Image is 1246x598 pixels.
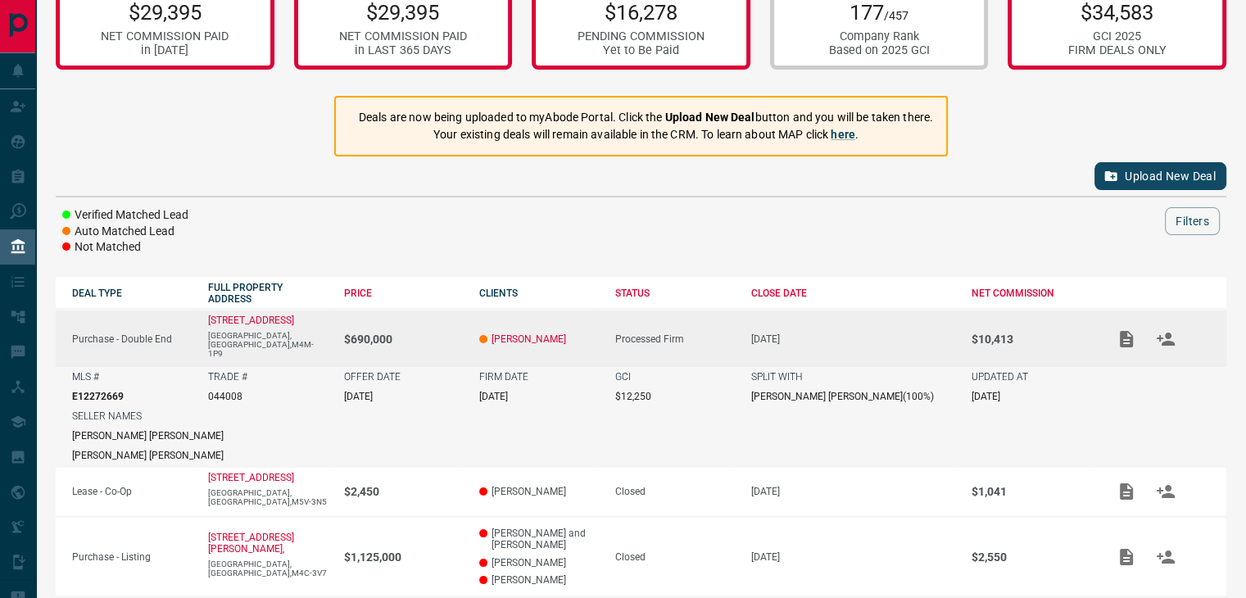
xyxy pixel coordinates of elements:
[339,43,467,57] div: in LAST 365 DAYS
[344,550,464,564] p: $1,125,000
[208,391,242,402] p: 044008
[615,371,631,383] p: GCI
[578,43,705,57] div: Yet to Be Paid
[101,29,229,43] div: NET COMMISSION PAID
[62,207,188,224] li: Verified Matched Lead
[359,126,933,143] p: Your existing deals will remain available in the CRM. To learn about MAP click .
[829,43,930,57] div: Based on 2025 GCI
[492,333,566,345] a: [PERSON_NAME]
[479,574,599,586] p: [PERSON_NAME]
[831,128,855,141] a: here
[208,559,328,578] p: [GEOGRAPHIC_DATA],[GEOGRAPHIC_DATA],M4C-3V7
[208,331,328,358] p: [GEOGRAPHIC_DATA],[GEOGRAPHIC_DATA],M4M-1P9
[1165,207,1220,235] button: Filters
[971,288,1090,299] div: NET COMMISSION
[751,486,955,497] p: [DATE]
[1094,162,1226,190] button: Upload New Deal
[208,472,294,483] a: [STREET_ADDRESS]
[751,333,955,345] p: [DATE]
[615,391,651,402] p: $12,250
[1146,485,1185,496] span: Match Clients
[344,288,464,299] div: PRICE
[615,486,735,497] div: Closed
[62,239,188,256] li: Not Matched
[72,430,224,442] p: [PERSON_NAME] [PERSON_NAME]
[101,43,229,57] div: in [DATE]
[971,391,999,402] p: [DATE]
[72,391,124,402] p: E12272669
[1068,43,1167,57] div: FIRM DEALS ONLY
[344,391,373,402] p: [DATE]
[72,288,192,299] div: DEAL TYPE
[72,333,192,345] p: Purchase - Double End
[615,551,735,563] div: Closed
[1068,29,1167,43] div: GCI 2025
[665,111,755,124] strong: Upload New Deal
[971,550,1090,564] p: $2,550
[971,371,1027,383] p: UPDATED AT
[884,9,908,23] span: /457
[479,288,599,299] div: CLIENTS
[578,29,705,43] div: PENDING COMMISSION
[751,371,803,383] p: SPLIT WITH
[829,29,930,43] div: Company Rank
[479,391,508,402] p: [DATE]
[208,532,294,555] a: [STREET_ADDRESS][PERSON_NAME],
[479,528,599,550] p: [PERSON_NAME] and [PERSON_NAME]
[1107,485,1146,496] span: Add / View Documents
[1146,550,1185,562] span: Match Clients
[615,333,735,345] div: Processed Firm
[208,488,328,506] p: [GEOGRAPHIC_DATA],[GEOGRAPHIC_DATA],M5V-3N5
[615,288,735,299] div: STATUS
[359,109,933,126] p: Deals are now being uploaded to myAbode Portal. Click the button and you will be taken there.
[344,333,464,346] p: $690,000
[72,551,192,563] p: Purchase - Listing
[72,450,224,461] p: [PERSON_NAME] [PERSON_NAME]
[971,333,1090,346] p: $10,413
[479,371,528,383] p: FIRM DATE
[971,485,1090,498] p: $1,041
[751,391,934,402] p: [PERSON_NAME] [PERSON_NAME] ( 100 %)
[62,224,188,240] li: Auto Matched Lead
[1107,333,1146,344] span: Add / View Documents
[344,485,464,498] p: $2,450
[1107,550,1146,562] span: Add / View Documents
[751,288,955,299] div: CLOSE DATE
[208,282,328,305] div: FULL PROPERTY ADDRESS
[751,551,955,563] p: [DATE]
[208,315,294,326] a: [STREET_ADDRESS]
[339,29,467,43] div: NET COMMISSION PAID
[208,371,247,383] p: TRADE #
[72,371,99,383] p: MLS #
[72,410,142,422] p: SELLER NAMES
[344,371,401,383] p: OFFER DATE
[479,557,599,569] p: [PERSON_NAME]
[1146,333,1185,344] span: Match Clients
[479,486,599,497] p: [PERSON_NAME]
[72,486,192,497] p: Lease - Co-Op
